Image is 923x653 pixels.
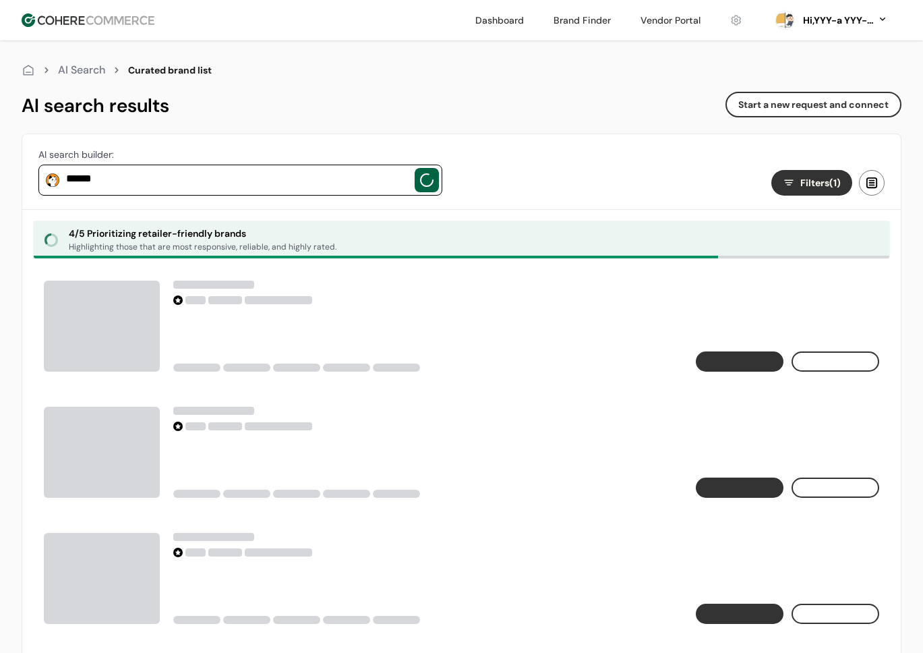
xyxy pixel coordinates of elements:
[38,148,442,162] div: AI search builder:
[771,170,852,196] button: Filters(1)
[800,13,888,28] button: Hi,YYY-a YYY-aa
[775,10,795,30] svg: 0 percent
[58,62,105,78] div: AI Search
[69,241,336,253] div: Highlighting those that are most responsive, reliable, and highly rated.
[22,92,169,120] div: AI search results
[69,227,336,241] div: 4 / 5 Prioritizing retailer-friendly brands
[22,13,154,27] img: Cohere Logo
[800,176,841,190] span: Filters (1)
[725,92,901,117] button: Start a new request and connect
[128,63,212,78] div: Curated brand list
[800,13,874,28] div: Hi, YYY-a YYY-aa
